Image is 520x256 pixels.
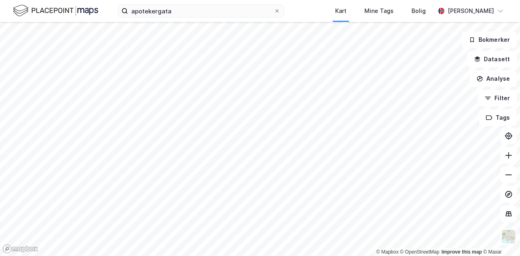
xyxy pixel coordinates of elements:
img: logo.f888ab2527a4732fd821a326f86c7f29.svg [13,4,98,18]
a: Improve this map [442,249,482,255]
a: Mapbox [376,249,399,255]
button: Analyse [470,71,517,87]
iframe: Chat Widget [479,217,520,256]
div: [PERSON_NAME] [448,6,494,16]
div: Kart [335,6,347,16]
input: Søk på adresse, matrikkel, gårdeiere, leietakere eller personer [128,5,274,17]
div: Mine Tags [364,6,394,16]
a: OpenStreetMap [400,249,440,255]
button: Bokmerker [462,32,517,48]
button: Filter [478,90,517,106]
button: Datasett [467,51,517,67]
button: Tags [479,110,517,126]
div: Bolig [412,6,426,16]
a: Mapbox homepage [2,244,38,254]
